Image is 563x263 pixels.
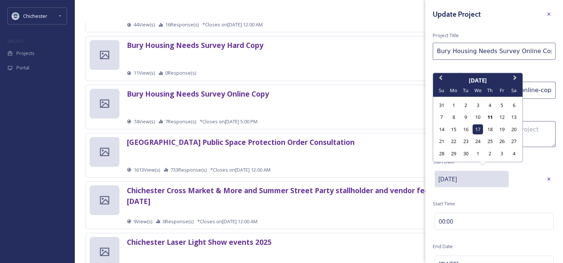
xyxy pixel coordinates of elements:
span: *Closes on [DATE] 12:00 AM [202,21,263,28]
span: 11 View(s) [134,69,155,77]
button: Next Month [510,74,522,85]
span: *Closes on [DATE] 12:00 AM [197,218,257,225]
div: Choose Saturday, September 13th, 2025 [509,112,519,122]
div: Choose Sunday, September 21st, 2025 [436,136,447,146]
div: Mo [449,85,459,95]
div: [DATE] [433,76,522,84]
div: Choose Thursday, October 2nd, 2025 [485,148,495,158]
div: Choose Sunday, September 14th, 2025 [436,124,447,134]
div: Choose Tuesday, September 23rd, 2025 [461,136,471,146]
div: Choose Monday, September 15th, 2025 [449,124,459,134]
div: Choose Thursday, September 11th, 2025 [485,112,495,122]
span: 74 View(s) [134,118,155,125]
span: Projects [16,50,35,57]
div: We [473,85,483,95]
div: Choose Thursday, September 18th, 2025 [485,124,495,134]
span: 16 Response(s) [165,21,199,28]
a: [GEOGRAPHIC_DATA] Public Space Protection Order Consultation [127,139,355,146]
div: Choose Friday, September 19th, 2025 [497,124,507,134]
div: Choose Friday, October 3rd, 2025 [497,148,507,158]
div: Choose Saturday, September 27th, 2025 [509,136,519,146]
div: Choose Monday, September 1st, 2025 [449,100,459,110]
span: 9 View(s) [134,218,152,225]
div: Fr [497,85,507,95]
div: Choose Friday, September 12th, 2025 [497,112,507,122]
img: Logo_of_Chichester_District_Council.png [12,12,19,20]
div: Choose Monday, September 22nd, 2025 [449,136,459,146]
div: Th [485,85,495,95]
span: Portal [16,64,29,71]
strong: Chichester Laser Light Show events 2025 [127,237,272,247]
strong: Bury Housing Needs Survey Online Copy [127,89,269,99]
div: Choose Saturday, October 4th, 2025 [509,148,519,158]
div: Choose Friday, September 26th, 2025 [497,136,507,146]
span: End Date [433,243,453,250]
span: 0 Response(s) [165,69,196,77]
div: Su [436,85,447,95]
span: 0 Response(s) [163,218,193,225]
div: Choose Sunday, August 31st, 2025 [436,100,447,110]
span: Chichester [23,13,47,19]
input: My Consultation [433,43,556,60]
div: Choose Thursday, September 4th, 2025 [485,100,495,110]
div: Tu [461,85,471,95]
div: Choose Sunday, September 7th, 2025 [436,112,447,122]
div: Choose Tuesday, September 30th, 2025 [461,148,471,158]
span: 7 Response(s) [165,118,196,125]
div: Choose Thursday, September 25th, 2025 [485,136,495,146]
div: Choose Wednesday, September 17th, 2025 [473,124,483,134]
div: Choose Wednesday, September 10th, 2025 [473,112,483,122]
div: Choose Sunday, September 28th, 2025 [436,148,447,158]
span: Short URL (Slug) [433,71,468,78]
div: Choose Monday, September 8th, 2025 [449,112,459,122]
div: Choose Wednesday, September 24th, 2025 [473,136,483,146]
div: Choose Saturday, September 20th, 2025 [509,124,519,134]
div: Choose Saturday, September 6th, 2025 [509,100,519,110]
div: Sa [509,85,519,95]
div: Choose Tuesday, September 16th, 2025 [461,124,471,134]
strong: Bury Housing Needs Survey Hard Copy [127,40,263,50]
span: Project Title [433,32,459,39]
span: 733 Response(s) [170,166,207,173]
a: Bury Housing Needs Survey Hard Copy [127,42,263,49]
a: Chichester Cross Market & More and Summer Street Party stallholder and vendor feedback survey [DATE] [127,188,476,205]
span: *Closes on [DATE] 12:00 AM [210,166,271,173]
span: 1613 View(s) [134,166,160,173]
button: Previous Month [434,74,446,85]
span: Start Time [433,200,455,207]
div: Choose Friday, September 5th, 2025 [497,100,507,110]
h3: Update Project [433,9,481,20]
div: Choose Tuesday, September 2nd, 2025 [461,100,471,110]
strong: Chichester Cross Market & More and Summer Street Party stallholder and vendor feedback survey [DATE] [127,185,476,206]
div: Choose Wednesday, October 1st, 2025 [473,148,483,158]
strong: [GEOGRAPHIC_DATA] Public Space Protection Order Consultation [127,137,355,147]
div: month 2025-09 [435,99,520,159]
span: *Closes on [DATE] 5:00 PM [200,118,257,125]
span: 00:00 [439,217,453,226]
span: 44 View(s) [134,21,155,28]
div: Choose Tuesday, September 9th, 2025 [461,112,471,122]
a: Chichester Laser Light Show events 2025 [127,239,272,246]
div: Choose Monday, September 29th, 2025 [449,148,459,158]
span: ENGAGE [7,38,23,44]
a: Bury Housing Needs Survey Online Copy [127,91,269,98]
div: Choose Wednesday, September 3rd, 2025 [473,100,483,110]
